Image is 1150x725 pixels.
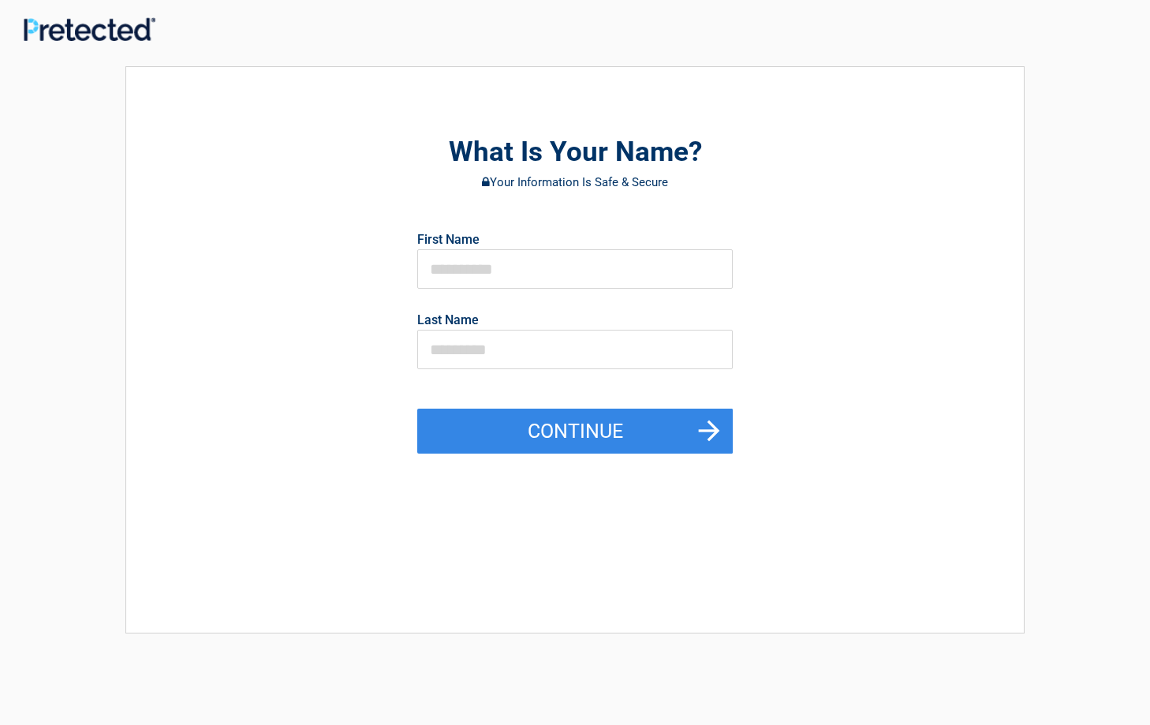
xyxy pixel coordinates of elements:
label: First Name [417,234,480,246]
h3: Your Information Is Safe & Secure [213,176,937,189]
label: Last Name [417,314,479,327]
h2: What Is Your Name? [213,134,937,171]
img: Main Logo [24,17,155,41]
button: Continue [417,409,733,454]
